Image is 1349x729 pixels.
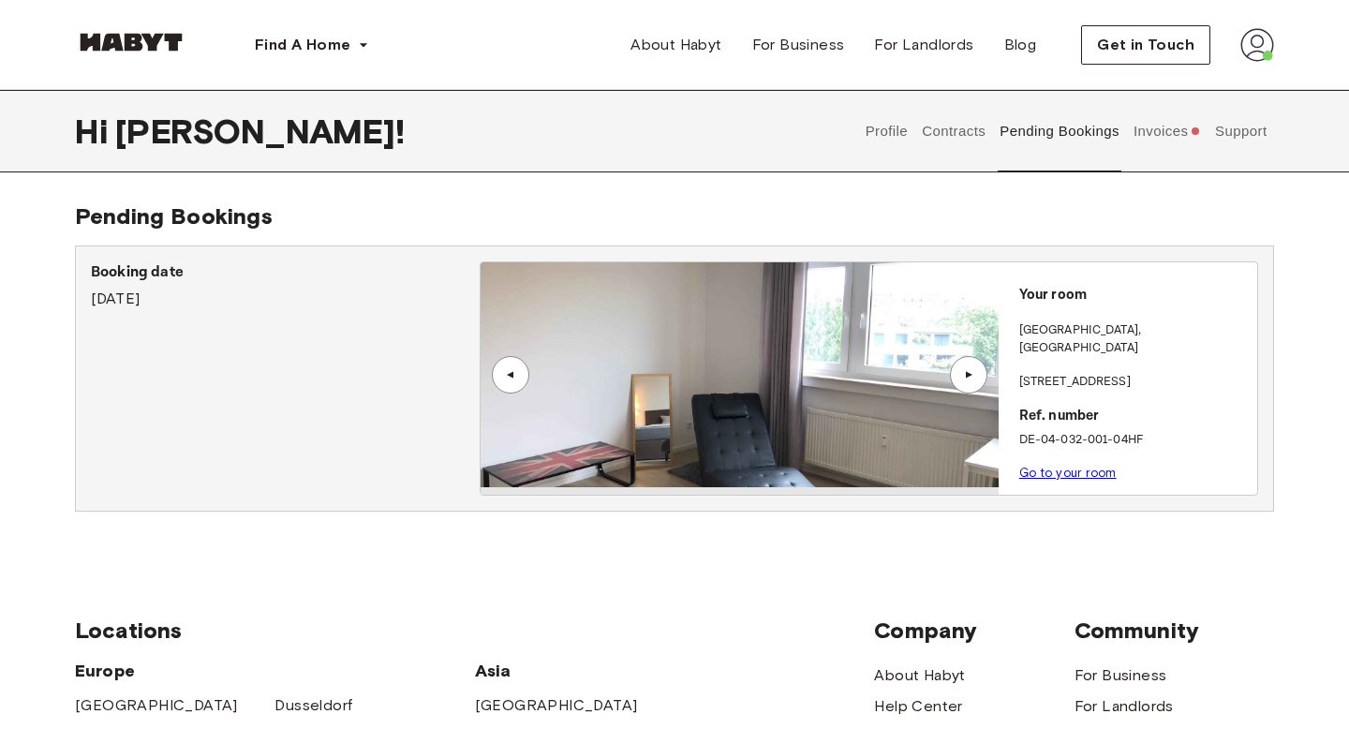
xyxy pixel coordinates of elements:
[75,617,874,645] span: Locations
[75,33,187,52] img: Habyt
[959,369,978,380] div: ▲
[998,90,1122,172] button: Pending Bookings
[1019,373,1250,392] p: [STREET_ADDRESS]
[501,369,520,380] div: ▲
[1212,90,1269,172] button: Support
[1019,321,1250,358] p: [GEOGRAPHIC_DATA] , [GEOGRAPHIC_DATA]
[1075,617,1274,645] span: Community
[274,694,352,717] a: Dusseldorf
[75,660,475,682] span: Europe
[1019,285,1250,306] p: Your room
[1240,28,1274,62] img: avatar
[1019,431,1250,450] p: DE-04-032-001-04HF
[874,617,1074,645] span: Company
[737,26,860,64] a: For Business
[858,90,1274,172] div: user profile tabs
[859,26,988,64] a: For Landlords
[1081,25,1210,65] button: Get in Touch
[75,694,238,717] a: [GEOGRAPHIC_DATA]
[1004,34,1037,56] span: Blog
[481,262,998,487] img: Image of the room
[863,90,911,172] button: Profile
[115,112,405,151] span: [PERSON_NAME] !
[920,90,988,172] button: Contracts
[75,112,115,151] span: Hi
[1131,90,1203,172] button: Invoices
[91,261,480,284] p: Booking date
[615,26,736,64] a: About Habyt
[630,34,721,56] span: About Habyt
[475,694,638,717] a: [GEOGRAPHIC_DATA]
[752,34,845,56] span: For Business
[874,664,965,687] a: About Habyt
[1019,466,1117,480] a: Go to your room
[1075,695,1174,718] a: For Landlords
[475,660,674,682] span: Asia
[75,202,273,230] span: Pending Bookings
[874,695,962,718] a: Help Center
[1075,664,1167,687] a: For Business
[240,26,384,64] button: Find A Home
[874,34,973,56] span: For Landlords
[255,34,350,56] span: Find A Home
[989,26,1052,64] a: Blog
[91,261,480,310] div: [DATE]
[1097,34,1194,56] span: Get in Touch
[1019,406,1250,427] p: Ref. number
